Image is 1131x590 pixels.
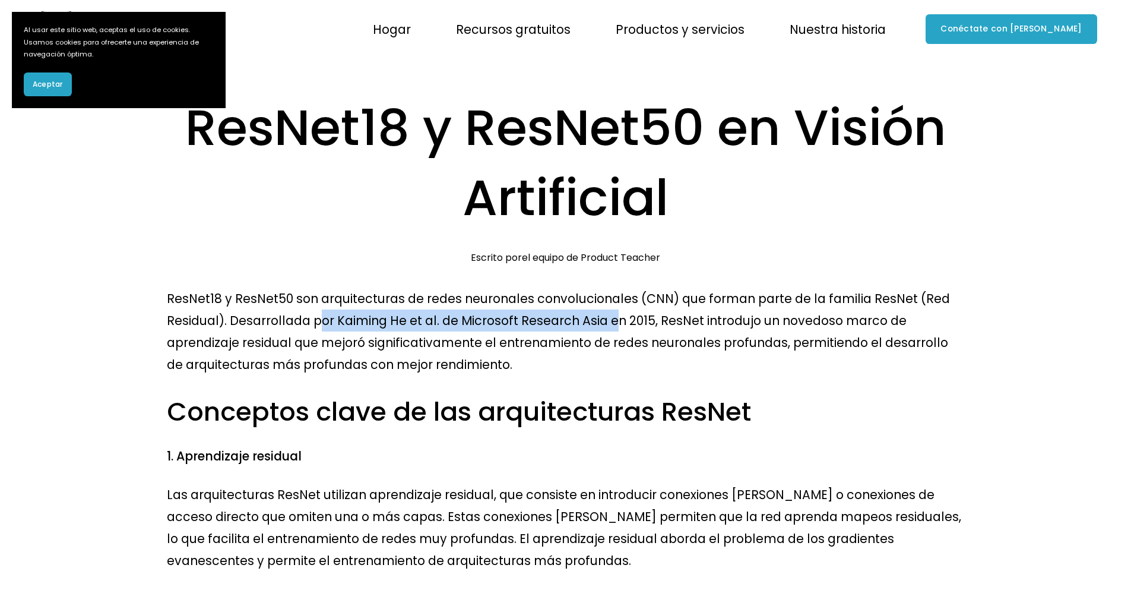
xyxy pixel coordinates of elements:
font: Productos y servicios [616,21,745,38]
font: Al usar este sitio web, aceptas el uso de cookies. Usamos cookies para ofrecerte una experiencia ... [24,25,201,59]
section: Banner de cookies [12,12,226,108]
font: Recursos gratuitos [456,21,571,38]
font: 1. Aprendizaje residual [167,447,302,465]
font: Conceptos clave de las arquitecturas ResNet [167,393,751,430]
font: Aceptar [33,79,63,89]
font: Nuestra historia [790,21,886,38]
font: ResNet18 y ResNet50 en Visión Artificial [185,92,946,233]
a: Conéctate con [PERSON_NAME] [926,14,1097,44]
font: Las arquitecturas ResNet utilizan aprendizaje residual, que consiste en introducir conexiones [PE... [167,486,964,569]
font: Conéctate con [PERSON_NAME] [940,23,1082,34]
font: Escrito por [471,251,522,264]
a: menú desplegable de carpetas [456,17,571,41]
button: Aceptar [24,72,72,96]
a: menú desplegable de carpetas [790,17,886,41]
font: Hogar [373,21,411,38]
a: menú desplegable de carpetas [616,17,745,41]
font: ResNet18 y ResNet50 son arquitecturas de redes neuronales convolucionales (CNN) que forman parte ... [167,290,953,373]
a: Hogar [373,17,411,41]
a: el equipo de Product Teacher [522,251,660,264]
